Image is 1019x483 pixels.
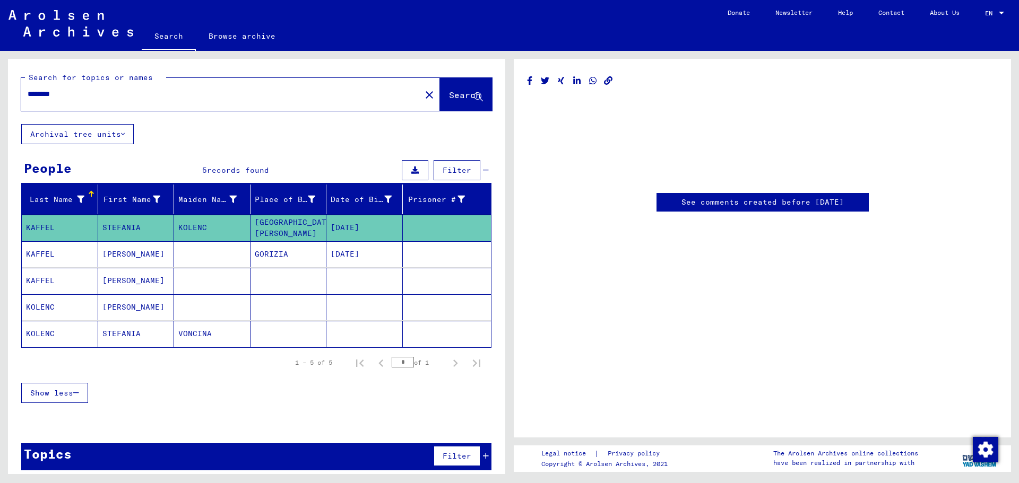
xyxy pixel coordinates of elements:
div: Prisoner # [407,191,479,208]
mat-cell: [GEOGRAPHIC_DATA][PERSON_NAME] [251,215,327,241]
mat-cell: [PERSON_NAME] [98,241,175,267]
mat-cell: [PERSON_NAME] [98,268,175,294]
p: Copyright © Arolsen Archives, 2021 [541,459,672,469]
mat-header-cell: First Name [98,185,175,214]
a: See comments created before [DATE] [681,197,844,208]
mat-cell: [DATE] [326,241,403,267]
a: Search [142,23,196,51]
button: Share on Facebook [524,74,536,87]
div: Last Name [26,191,98,208]
button: Archival tree units [21,124,134,144]
img: yv_logo.png [960,445,1000,471]
button: Search [440,78,492,111]
mat-cell: STEFANIA [98,321,175,347]
div: Last Name [26,194,84,205]
a: Browse archive [196,23,288,49]
a: Privacy policy [599,448,672,459]
mat-cell: [PERSON_NAME] [98,294,175,320]
div: | [541,448,672,459]
button: Last page [466,352,487,373]
mat-cell: KAFFEL [22,268,98,294]
p: have been realized in partnership with [773,458,918,468]
mat-label: Search for topics or names [29,73,153,82]
mat-cell: [DATE] [326,215,403,241]
div: Place of Birth [255,194,316,205]
mat-header-cell: Last Name [22,185,98,214]
button: Filter [434,446,480,466]
mat-header-cell: Maiden Name [174,185,251,214]
mat-header-cell: Place of Birth [251,185,327,214]
mat-header-cell: Prisoner # [403,185,491,214]
span: Filter [443,451,471,461]
button: Show less [21,383,88,403]
span: EN [985,10,997,17]
button: Clear [419,84,440,105]
button: Share on LinkedIn [572,74,583,87]
mat-cell: KAFFEL [22,241,98,267]
button: Filter [434,160,480,180]
div: of 1 [392,357,445,367]
button: Share on Xing [556,74,567,87]
mat-cell: VONCINA [174,321,251,347]
button: Previous page [370,352,392,373]
button: Share on WhatsApp [588,74,599,87]
mat-header-cell: Date of Birth [326,185,403,214]
div: Prisoner # [407,194,465,205]
div: Maiden Name [178,191,250,208]
img: Change consent [973,437,998,462]
span: Search [449,90,481,100]
div: Place of Birth [255,191,329,208]
mat-cell: KOLENC [174,215,251,241]
mat-cell: KOLENC [22,321,98,347]
p: The Arolsen Archives online collections [773,449,918,458]
div: People [24,159,72,178]
mat-icon: close [423,89,436,101]
div: Date of Birth [331,194,392,205]
div: Date of Birth [331,191,405,208]
button: First page [349,352,370,373]
div: Topics [24,444,72,463]
span: Filter [443,165,471,175]
mat-cell: KAFFEL [22,215,98,241]
img: Arolsen_neg.svg [8,10,133,37]
button: Next page [445,352,466,373]
span: Show less [30,388,73,398]
span: records found [207,165,269,175]
button: Copy link [603,74,614,87]
a: Legal notice [541,448,594,459]
div: First Name [102,191,174,208]
div: First Name [102,194,161,205]
div: 1 – 5 of 5 [295,358,332,367]
button: Share on Twitter [540,74,551,87]
mat-cell: GORIZIA [251,241,327,267]
div: Maiden Name [178,194,237,205]
span: 5 [202,165,207,175]
mat-cell: KOLENC [22,294,98,320]
mat-cell: STEFANIA [98,215,175,241]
